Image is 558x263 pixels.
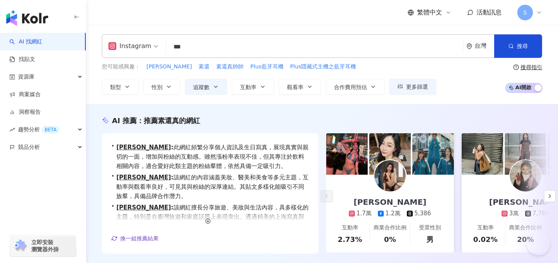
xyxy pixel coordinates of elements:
[143,79,180,95] button: 性別
[18,68,34,86] span: 資源庫
[326,79,385,95] button: 合作費用預估
[116,144,171,151] a: [PERSON_NAME]
[279,79,321,95] button: 觀看率
[111,143,309,171] div: •
[240,84,256,90] span: 互動率
[419,224,441,232] div: 受眾性別
[171,144,173,151] span: :
[510,160,541,191] img: KOL Avatar
[152,84,163,90] span: 性別
[520,64,542,70] div: 搜尋指引
[18,138,40,156] span: 競品分析
[342,224,358,232] div: 互動率
[171,204,173,211] span: :
[473,234,497,244] div: 0.02%
[509,224,542,232] div: 商業合作比例
[9,108,41,116] a: 洞察報告
[527,232,550,255] iframe: Help Scout Beacon - Open
[346,197,434,208] div: [PERSON_NAME]
[513,64,519,70] span: question-circle
[199,63,209,71] span: 素還
[102,79,139,95] button: 類型
[112,116,200,125] div: AI 推薦 ：
[171,174,173,181] span: :
[116,143,309,171] span: 此網紅頻繁分享個人資訊及生日寫真，展現真實與親切的一面，增加與粉絲的互動感。雖然漲粉率表現不佳，但其專注於飲料相關內容，適合愛好此類主題的粉絲羣體，依然具備一定吸引力。
[108,40,151,52] div: Instagram
[9,38,42,46] a: searchAI 找網紅
[477,9,502,16] span: 活動訊息
[477,224,494,232] div: 互動率
[338,234,362,244] div: 2.73%
[185,79,227,95] button: 追蹤數
[533,209,549,218] div: 7,766
[6,10,48,26] img: logo
[13,240,28,252] img: chrome extension
[232,79,274,95] button: 互動率
[216,63,244,71] span: 素還真帥帥
[9,55,35,63] a: 找貼文
[250,63,284,71] span: Plus藍牙耳機
[494,34,542,58] button: 搜尋
[111,233,159,244] button: 換一組推薦結果
[417,8,442,17] span: 繁體中文
[384,234,396,244] div: 0%
[31,239,59,253] span: 立即安裝 瀏覽器外掛
[374,224,406,232] div: 商業合作比例
[116,174,171,181] a: [PERSON_NAME]
[505,133,546,175] img: post-image
[193,84,209,90] span: 追蹤數
[146,63,192,71] button: [PERSON_NAME]
[509,209,519,218] div: 3萬
[250,63,284,71] button: Plus藍牙耳機
[18,121,60,138] span: 趨勢分析
[462,133,503,175] img: post-image
[9,91,41,98] a: 商案媒合
[216,63,244,71] button: 素還真帥帥
[111,173,309,201] div: •
[334,84,367,90] span: 合作費用預估
[287,84,303,90] span: 觀看率
[326,133,368,175] img: post-image
[116,203,309,231] span: 該網紅擅長分享旅遊、美妝與生活內容，具多樣化的主題，特別是在臺灣旅遊和家庭話題上表現突出。透過精美的上海寫真與個人生活分享，能有效吸引粉絲互動，營造親切感，適合品牌合作。
[524,8,527,17] span: S
[144,116,200,125] span: 推薦素還真的網紅
[466,43,472,49] span: environment
[389,79,436,95] button: 更多篩選
[517,43,528,49] span: 搜尋
[198,63,210,71] button: 素還
[111,203,309,231] div: •
[290,63,357,71] button: Plus隱藏式主機之藍牙耳機
[110,84,121,90] span: 類型
[326,175,454,252] a: [PERSON_NAME]1.7萬1.2萬5,386互動率2.73%商業合作比例0%受眾性別男
[385,209,401,218] div: 1.2萬
[116,173,309,201] span: 該網紅的內容涵蓋美妝、醫美和美食等多元主題，互動率與觀看率良好，可見其與粉絲的深厚連結。其貼文多樣化能吸引不同族羣，具備品牌合作潛力。
[374,160,406,191] img: KOL Avatar
[116,204,171,211] a: [PERSON_NAME]
[517,234,534,244] div: 20%
[42,126,60,134] div: BETA
[412,133,454,175] img: post-image
[414,209,431,218] div: 5,386
[102,63,140,71] span: 您可能感興趣：
[10,235,76,256] a: chrome extension立即安裝 瀏覽器外掛
[356,209,372,218] div: 1.7萬
[426,234,433,244] div: 男
[475,43,494,49] div: 台灣
[120,235,159,242] span: 換一組推薦結果
[369,133,411,175] img: post-image
[406,84,428,90] span: 更多篩選
[9,127,15,132] span: rise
